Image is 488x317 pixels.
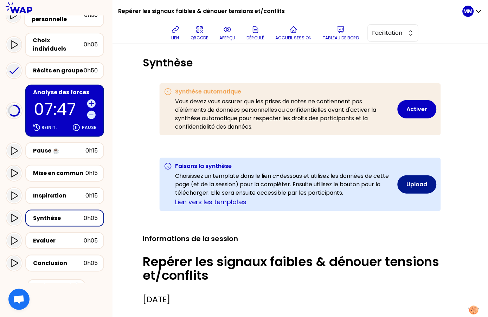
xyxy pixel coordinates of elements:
h1: Synthèse [143,57,458,69]
p: Déroulé [247,35,264,41]
p: Tableau de bord [323,35,359,41]
div: 0h05 [84,214,98,222]
button: Upload [398,175,437,194]
button: lien [168,22,182,44]
div: Evaluer [33,237,84,245]
div: 0h15 [85,192,98,200]
button: MM [463,6,482,17]
div: Inspiration [33,192,85,200]
p: Accueil session [276,35,312,41]
button: Activer [398,100,437,118]
div: Conclusion [33,259,84,267]
h3: Faisons la synthèse [175,162,391,170]
span: Facilitation [372,29,404,37]
div: 0h15 [85,147,98,155]
div: 0h15 [85,169,98,177]
h2: Informations de la session [143,234,458,244]
p: Pause [82,125,96,130]
div: 0h50 [84,66,98,75]
div: 0h05 [84,40,98,49]
div: Récits en groupe [33,66,84,75]
div: Analyse des forces [33,88,98,97]
div: Mise en commun [33,169,85,177]
button: QRCODE [188,22,211,44]
p: lien [172,35,179,41]
button: Facilitation [368,24,418,42]
p: Choisissez un template dans le lien ci-dessous et utilisez les données de cette page (et de la se... [175,172,391,197]
p: aperçu [220,35,236,41]
p: [DATE] [143,294,458,305]
p: Vous devez vous assurer que les prises de notes ne contiennent pas d'éléments de données personne... [175,97,391,131]
button: Accueil session [273,22,315,44]
a: Lien vers les templates [175,198,246,206]
div: Pause ☕️ [33,147,85,155]
div: Choix individuels [33,36,84,53]
p: Reinit. [41,125,57,130]
div: Synthèse [33,214,84,222]
h3: Synthèse automatique [175,88,391,96]
p: Repérer les signaux faibles & dénouer tensions et/conflits [143,255,458,283]
p: MM [464,8,473,15]
button: Déroulé [244,22,267,44]
p: 07:47 [34,101,84,117]
div: 0h05 [84,237,98,245]
div: 0h05 [84,259,98,267]
p: QRCODE [191,35,208,41]
div: Session terminée [27,279,85,292]
div: Ouvrir le chat [8,289,30,310]
button: aperçu [217,22,238,44]
button: Tableau de bord [320,22,362,44]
